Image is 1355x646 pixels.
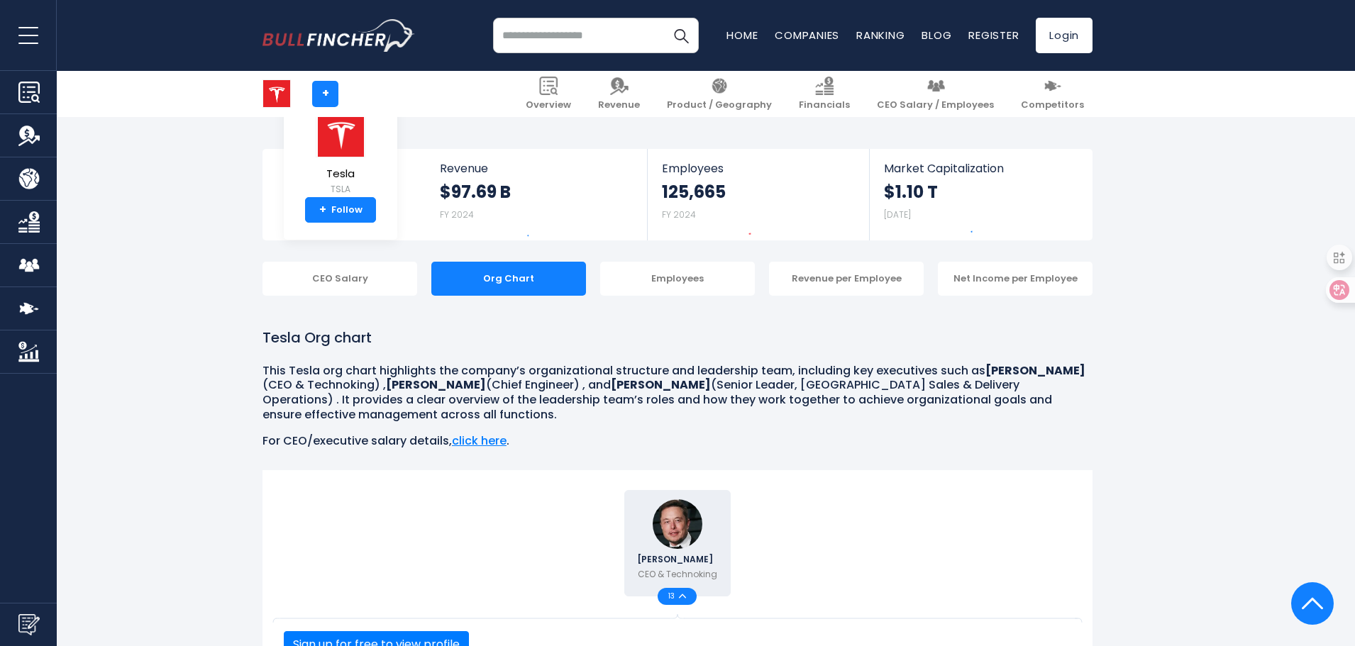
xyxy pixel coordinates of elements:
span: Market Capitalization [884,162,1077,175]
strong: $1.10 T [884,181,938,203]
a: Home [726,28,758,43]
a: +Follow [305,197,376,223]
strong: $97.69 B [440,181,511,203]
div: Org Chart [431,262,586,296]
span: Revenue [440,162,634,175]
small: [DATE] [884,208,911,221]
b: [PERSON_NAME] [611,377,711,393]
a: Login [1036,18,1093,53]
a: Employees 125,665 FY 2024 [648,149,868,240]
a: Register [968,28,1019,43]
small: FY 2024 [662,208,696,221]
span: Tesla [316,168,365,180]
span: Product / Geography [667,99,772,111]
a: Go to homepage [262,19,415,52]
small: TSLA [316,183,365,196]
button: Search [663,18,699,53]
img: bullfincher logo [262,19,415,52]
small: FY 2024 [440,208,474,221]
p: CEO & Technoking [638,568,717,581]
p: For CEO/executive salary details, . [262,434,1093,449]
a: Ranking [856,28,905,43]
a: Financials [790,71,858,117]
strong: + [319,204,326,216]
a: + [312,81,338,107]
span: [PERSON_NAME] [637,555,717,564]
b: [PERSON_NAME] [985,362,1085,379]
h1: Tesla Org chart [262,327,1093,348]
strong: 125,665 [662,181,726,203]
span: Revenue [598,99,640,111]
b: [PERSON_NAME] [386,377,486,393]
a: Revenue [590,71,648,117]
a: Blog [922,28,951,43]
a: Companies [775,28,839,43]
div: Revenue per Employee [769,262,924,296]
a: Competitors [1012,71,1093,117]
a: Tesla TSLA [315,109,366,198]
a: Product / Geography [658,71,780,117]
div: Employees [600,262,755,296]
div: CEO Salary [262,262,417,296]
a: click here [452,433,507,449]
a: Revenue $97.69 B FY 2024 [426,149,648,240]
span: Overview [526,99,571,111]
a: Overview [517,71,580,117]
span: CEO Salary / Employees [877,99,994,111]
img: TSLA logo [316,110,365,157]
img: Elon Musk [653,499,702,549]
span: Competitors [1021,99,1084,111]
div: Net Income per Employee [938,262,1093,296]
a: CEO Salary / Employees [868,71,1002,117]
a: Elon Musk [PERSON_NAME] CEO & Technoking 13 [624,490,731,596]
span: Financials [799,99,850,111]
span: 13 [668,593,679,600]
img: TSLA logo [263,80,290,107]
span: Employees [662,162,854,175]
a: Market Capitalization $1.10 T [DATE] [870,149,1091,240]
p: This Tesla org chart highlights the company’s organizational structure and leadership team, inclu... [262,364,1093,423]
